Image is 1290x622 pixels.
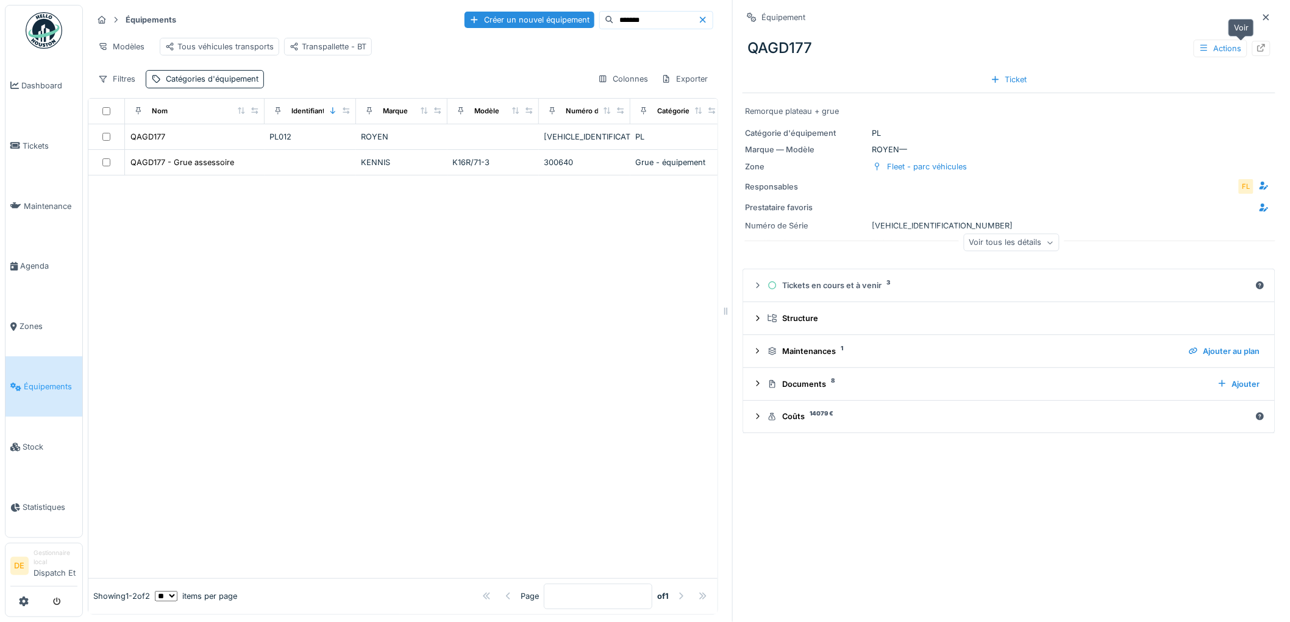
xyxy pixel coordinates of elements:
div: Gestionnaire local [34,548,77,567]
a: Maintenance [5,176,82,236]
div: QAGD177 [743,32,1275,64]
div: QAGD177 [130,131,165,143]
span: Agenda [20,260,77,272]
div: PL [745,127,1273,139]
summary: Structure [748,307,1270,330]
div: Documents [768,378,1208,390]
summary: Coûts14079 € [748,406,1270,428]
div: Ajouter [1213,376,1265,392]
div: Marque — Modèle [745,144,867,155]
div: Tous véhicules transports [165,41,274,52]
div: [VEHICLE_IDENTIFICATION_NUMBER] [745,220,1273,231]
div: Zone [745,161,867,172]
span: Dashboard [21,80,77,91]
strong: Équipements [121,14,181,26]
div: ROYEN [361,131,443,143]
a: DE Gestionnaire localDispatch Et [10,548,77,587]
summary: Tickets en cours et à venir3 [748,274,1270,297]
span: Stock [23,441,77,453]
img: Badge_color-CXgf-gQk.svg [26,12,62,49]
div: Ajouter au plan [1184,343,1265,359]
span: Tickets [23,140,77,152]
span: Équipements [24,381,77,392]
div: 300640 [544,157,625,168]
a: Équipements [5,356,82,417]
div: Tickets en cours et à venir [768,280,1250,291]
a: Stock [5,417,82,477]
div: Modèle [474,106,499,116]
div: Coûts [768,411,1250,422]
div: Responsables [745,181,843,193]
summary: Documents8Ajouter [748,373,1270,395]
a: Agenda [5,236,82,297]
li: DE [10,557,29,575]
a: Tickets [5,116,82,176]
span: Zones [20,320,77,332]
div: Exporter [656,70,713,88]
div: PL012 [269,131,351,143]
div: FL [1238,178,1255,195]
div: Voir [1228,19,1254,37]
div: Transpallette - BT [290,41,366,52]
div: K16R/71-3 [452,157,534,168]
a: Zones [5,297,82,357]
div: Créer un nouvel équipement [465,12,594,28]
div: items per page [155,590,237,602]
div: Équipement [761,12,805,23]
summary: Maintenances1Ajouter au plan [748,340,1270,362]
div: Colonnes [593,70,654,88]
div: Fleet - parc véhicules [887,161,967,172]
div: Remorque plateau + grue [745,105,1273,117]
div: QAGD177 - Grue assessoire [130,157,234,168]
a: Dashboard [5,55,82,116]
div: Catégories d'équipement [166,73,258,85]
div: Modèles [93,38,150,55]
a: Statistiques [5,477,82,537]
span: Maintenance [24,200,77,212]
div: PL [635,131,717,143]
div: Catégories d'équipement [657,106,742,116]
div: Catégorie d'équipement [745,127,867,139]
div: Showing 1 - 2 of 2 [93,590,150,602]
div: Marque [383,106,408,116]
div: Grue - équipement [635,157,717,168]
div: Page [521,590,539,602]
span: Statistiques [23,501,77,513]
div: Voir tous les détails [964,234,1060,252]
div: Prestataire favoris [745,202,843,213]
div: Actions [1194,40,1247,57]
div: [VEHICLE_IDENTIFICATION_NUMBER] [544,131,625,143]
div: ROYEN — [745,144,1273,155]
div: Maintenances [768,345,1179,357]
div: Numéro de Série [566,106,622,116]
div: KENNIS [361,157,443,168]
div: Numéro de Série [745,220,867,231]
strong: of 1 [657,590,669,602]
div: Filtres [93,70,141,88]
div: Ticket [986,71,1032,88]
div: Structure [768,313,1260,324]
li: Dispatch Et [34,548,77,584]
div: Identifiant interne [291,106,351,116]
div: Nom [152,106,168,116]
